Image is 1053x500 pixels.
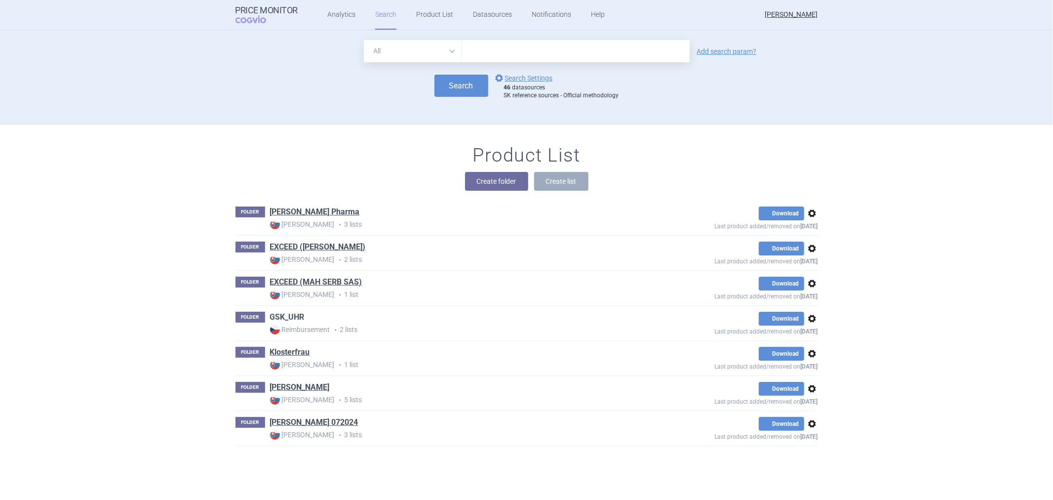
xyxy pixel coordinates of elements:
[270,254,335,264] strong: [PERSON_NAME]
[270,382,330,395] h1: Pierre Fabre
[235,382,265,393] p: FOLDER
[270,382,330,393] a: [PERSON_NAME]
[643,431,818,440] p: Last product added/removed on
[270,207,360,217] a: [PERSON_NAME] Pharma
[330,325,340,335] i: •
[235,207,265,217] p: FOLDER
[697,48,757,55] a: Add search param?
[270,395,643,405] p: 5 lists
[335,220,345,230] i: •
[270,290,335,299] strong: [PERSON_NAME]
[270,312,305,325] h1: GSK_UHR
[335,395,345,405] i: •
[270,325,330,334] strong: Reimbursement
[759,207,804,220] button: Download
[801,293,818,300] strong: [DATE]
[270,254,643,265] p: 2 lists
[235,242,265,252] p: FOLDER
[270,242,366,254] h1: EXCEED (MAH Hansa)
[759,242,804,255] button: Download
[270,430,335,440] strong: [PERSON_NAME]
[335,430,345,440] i: •
[643,255,818,265] p: Last product added/removed on
[643,291,818,300] p: Last product added/removed on
[643,220,818,230] p: Last product added/removed on
[235,5,298,15] strong: Price Monitor
[270,430,643,440] p: 3 lists
[270,360,643,370] p: 1 list
[235,277,265,288] p: FOLDER
[801,363,818,370] strong: [DATE]
[643,361,818,370] p: Last product added/removed on
[473,144,581,167] h1: Product List
[270,417,358,430] h1: Pierre Fabre 072024
[801,328,818,335] strong: [DATE]
[643,396,818,405] p: Last product added/removed on
[235,15,280,23] span: COGVIO
[235,312,265,323] p: FOLDER
[270,430,280,440] img: SK
[270,347,310,360] h1: Klosterfrau
[270,219,643,230] p: 3 lists
[270,277,362,290] h1: EXCEED (MAH SERB SAS)
[465,172,528,191] button: Create folder
[270,417,358,428] a: [PERSON_NAME] 072024
[270,207,360,219] h1: ELVA Pharma
[335,290,345,300] i: •
[270,360,280,370] img: SK
[759,417,804,431] button: Download
[235,417,265,428] p: FOLDER
[270,290,280,299] img: SK
[759,312,804,326] button: Download
[801,258,818,265] strong: [DATE]
[235,5,298,24] a: Price MonitorCOGVIO
[270,360,335,370] strong: [PERSON_NAME]
[235,347,265,358] p: FOLDER
[434,75,488,97] button: Search
[270,325,280,334] img: CZ
[270,395,335,405] strong: [PERSON_NAME]
[504,84,511,91] strong: 46
[270,254,280,264] img: SK
[335,255,345,265] i: •
[270,395,280,405] img: SK
[270,347,310,358] a: Klosterfrau
[534,172,588,191] button: Create list
[801,398,818,405] strong: [DATE]
[270,242,366,252] a: EXCEED ([PERSON_NAME])
[493,72,553,84] a: Search Settings
[759,347,804,361] button: Download
[759,382,804,396] button: Download
[335,360,345,370] i: •
[270,219,280,229] img: SK
[270,325,643,335] p: 2 lists
[270,312,305,323] a: GSK_UHR
[504,84,619,99] div: datasources SK reference sources - Official methodology
[270,219,335,229] strong: [PERSON_NAME]
[643,326,818,335] p: Last product added/removed on
[801,433,818,440] strong: [DATE]
[270,277,362,288] a: EXCEED (MAH SERB SAS)
[759,277,804,291] button: Download
[801,223,818,230] strong: [DATE]
[270,290,643,300] p: 1 list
